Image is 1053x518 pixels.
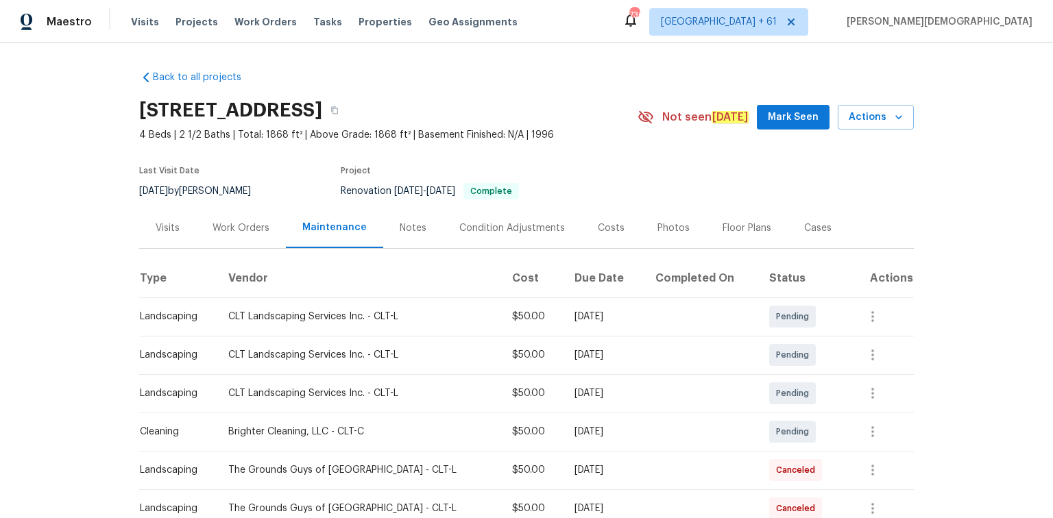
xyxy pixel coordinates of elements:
span: [GEOGRAPHIC_DATA] + 61 [661,15,777,29]
div: Costs [598,221,625,235]
div: 730 [629,8,639,22]
span: [DATE] [394,186,423,196]
a: Back to all projects [139,71,271,84]
span: Tasks [313,17,342,27]
span: Complete [465,187,518,195]
div: Landscaping [140,310,206,323]
span: Renovation [341,186,519,196]
div: Landscaping [140,502,206,515]
span: Not seen [662,110,749,124]
div: $50.00 [512,386,553,400]
div: [DATE] [574,463,633,477]
span: [PERSON_NAME][DEMOGRAPHIC_DATA] [841,15,1032,29]
span: Project [341,166,371,175]
div: Visits [156,221,180,235]
div: CLT Landscaping Services Inc. - CLT-L [228,386,490,400]
div: CLT Landscaping Services Inc. - CLT-L [228,310,490,323]
button: Actions [838,105,914,130]
div: Cleaning [140,425,206,439]
div: Cases [804,221,832,235]
div: [DATE] [574,348,633,362]
span: Maestro [47,15,92,29]
span: Work Orders [234,15,297,29]
span: Properties [359,15,412,29]
div: Brighter Cleaning, LLC - CLT-C [228,425,490,439]
div: Landscaping [140,348,206,362]
div: Notes [400,221,426,235]
div: by [PERSON_NAME] [139,183,267,199]
span: Geo Assignments [428,15,518,29]
div: $50.00 [512,502,553,515]
span: 4 Beds | 2 1/2 Baths | Total: 1868 ft² | Above Grade: 1868 ft² | Basement Finished: N/A | 1996 [139,128,638,142]
div: Landscaping [140,463,206,477]
div: Landscaping [140,386,206,400]
div: CLT Landscaping Services Inc. - CLT-L [228,348,490,362]
em: [DATE] [712,111,749,123]
span: [DATE] [426,186,455,196]
span: Pending [776,310,814,323]
span: Actions [849,109,903,126]
th: Type [139,259,217,297]
button: Copy Address [322,98,347,123]
div: Photos [657,221,690,235]
div: Work Orders [213,221,269,235]
span: Last Visit Date [139,166,199,175]
span: Canceled [776,463,821,477]
span: [DATE] [139,186,168,196]
h2: [STREET_ADDRESS] [139,103,322,117]
button: Mark Seen [757,105,830,130]
div: [DATE] [574,502,633,515]
div: [DATE] [574,425,633,439]
div: $50.00 [512,463,553,477]
span: Projects [175,15,218,29]
div: Floor Plans [723,221,771,235]
th: Due Date [564,259,644,297]
th: Vendor [217,259,501,297]
div: [DATE] [574,310,633,323]
span: Visits [131,15,159,29]
div: The Grounds Guys of [GEOGRAPHIC_DATA] - CLT-L [228,502,490,515]
div: Maintenance [302,221,367,234]
div: Condition Adjustments [459,221,565,235]
span: Canceled [776,502,821,515]
span: - [394,186,455,196]
span: Pending [776,425,814,439]
div: $50.00 [512,425,553,439]
th: Status [758,259,845,297]
div: [DATE] [574,386,633,400]
th: Actions [845,259,914,297]
div: The Grounds Guys of [GEOGRAPHIC_DATA] - CLT-L [228,463,490,477]
div: $50.00 [512,348,553,362]
th: Completed On [644,259,759,297]
span: Pending [776,348,814,362]
span: Mark Seen [768,109,819,126]
div: $50.00 [512,310,553,323]
th: Cost [501,259,564,297]
span: Pending [776,386,814,400]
